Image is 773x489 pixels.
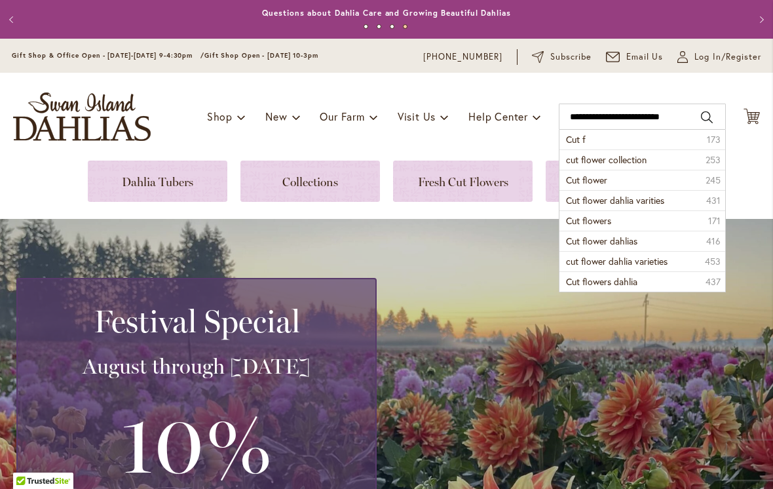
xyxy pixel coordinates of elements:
[708,214,721,227] span: 171
[265,109,287,123] span: New
[566,174,607,186] span: Cut flower
[550,50,592,64] span: Subscribe
[566,235,637,247] span: Cut flower dahlias
[468,109,528,123] span: Help Center
[398,109,436,123] span: Visit Us
[377,24,381,29] button: 2 of 4
[207,109,233,123] span: Shop
[13,92,151,141] a: store logo
[606,50,664,64] a: Email Us
[403,24,407,29] button: 4 of 4
[747,7,773,33] button: Next
[262,8,510,18] a: Questions about Dahlia Care and Growing Beautiful Dahlias
[566,275,637,288] span: Cut flowers dahlia
[12,51,204,60] span: Gift Shop & Office Open - [DATE]-[DATE] 9-4:30pm /
[566,214,611,227] span: Cut flowers
[706,194,721,207] span: 431
[566,153,647,166] span: cut flower collection
[566,255,668,267] span: cut flower dahlia varieties
[423,50,502,64] a: [PHONE_NUMBER]
[706,153,721,166] span: 253
[694,50,761,64] span: Log In/Register
[566,133,586,146] span: Cut f
[706,275,721,288] span: 437
[204,51,318,60] span: Gift Shop Open - [DATE] 10-3pm
[706,235,721,248] span: 416
[364,24,368,29] button: 1 of 4
[390,24,394,29] button: 3 of 4
[626,50,664,64] span: Email Us
[33,303,360,340] h2: Festival Special
[707,133,721,146] span: 173
[705,255,721,268] span: 453
[532,50,592,64] a: Subscribe
[566,194,664,206] span: Cut flower dahlia varities
[706,174,721,187] span: 245
[33,353,360,380] h3: August through [DATE]
[701,107,713,128] button: Search
[677,50,761,64] a: Log In/Register
[320,109,364,123] span: Our Farm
